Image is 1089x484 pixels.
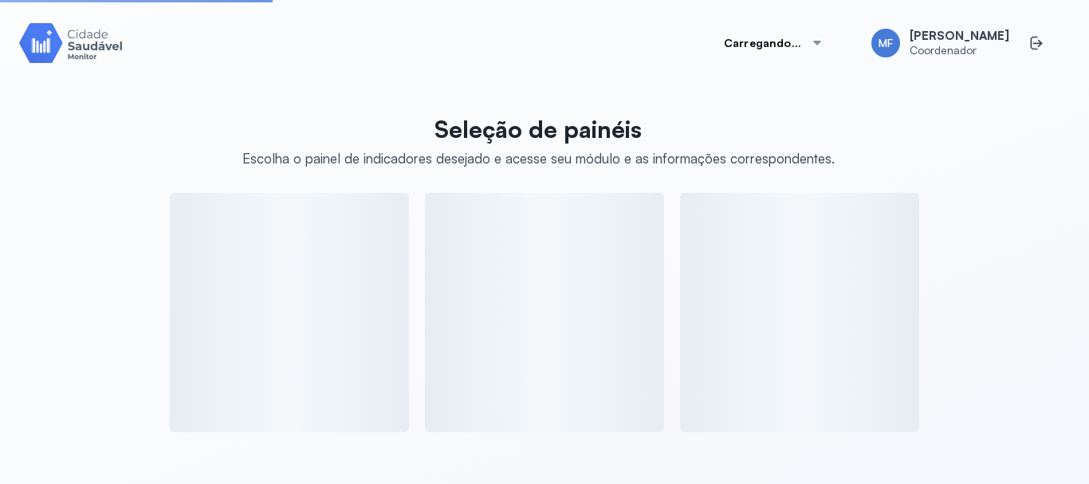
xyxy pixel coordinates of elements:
[879,37,893,50] span: MF
[242,115,835,144] p: Seleção de painéis
[19,20,123,65] img: Logotipo do produto Monitor
[705,27,843,59] button: Carregando...
[242,150,835,167] div: Escolha o painel de indicadores desejado e acesse seu módulo e as informações correspondentes.
[910,44,1009,57] span: Coordenador
[910,29,1009,44] span: [PERSON_NAME]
